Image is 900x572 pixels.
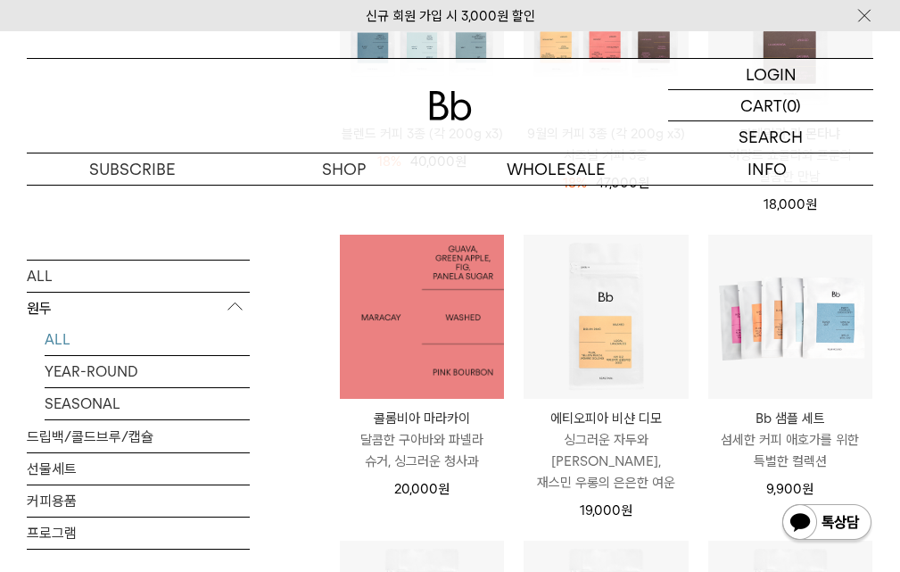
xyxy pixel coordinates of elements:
[708,408,872,472] a: Bb 샘플 세트 섬세한 커피 애호가를 위한 특별한 컬렉션
[27,260,250,291] a: ALL
[805,196,817,212] span: 원
[524,429,688,493] p: 싱그러운 자두와 [PERSON_NAME], 재스민 우롱의 은은한 여운
[621,502,632,518] span: 원
[27,485,250,516] a: 커피용품
[429,91,472,120] img: 로고
[782,90,801,120] p: (0)
[27,517,250,548] a: 프로그램
[45,323,250,354] a: ALL
[802,481,813,497] span: 원
[580,502,632,518] span: 19,000
[340,235,504,399] img: 1000000482_add2_067.jpg
[524,408,688,429] p: 에티오피아 비샨 디모
[366,8,535,24] a: 신규 회원 가입 시 3,000원 할인
[668,90,873,121] a: CART (0)
[438,481,450,497] span: 원
[740,90,782,120] p: CART
[27,153,238,185] a: SUBSCRIBE
[668,59,873,90] a: LOGIN
[340,235,504,399] a: 콜롬비아 마라카이
[662,153,873,185] p: INFO
[524,408,688,493] a: 에티오피아 비샨 디모 싱그러운 자두와 [PERSON_NAME], 재스민 우롱의 은은한 여운
[27,292,250,324] p: 원두
[708,429,872,472] p: 섬세한 커피 애호가를 위한 특별한 컬렉션
[450,153,662,185] p: WHOLESALE
[764,196,817,212] span: 18,000
[340,429,504,472] p: 달콤한 구아바와 파넬라 슈거, 싱그러운 청사과
[27,452,250,484] a: 선물세트
[45,387,250,419] a: SEASONAL
[746,59,797,89] p: LOGIN
[524,235,688,399] img: 에티오피아 비샨 디모
[27,420,250,452] a: 드립백/콜드브루/캡슐
[708,235,872,399] img: Bb 샘플 세트
[708,408,872,429] p: Bb 샘플 세트
[45,355,250,386] a: YEAR-ROUND
[238,153,450,185] a: SHOP
[340,408,504,429] p: 콜롬비아 마라카이
[394,481,450,497] span: 20,000
[780,502,873,545] img: 카카오톡 채널 1:1 채팅 버튼
[739,121,803,153] p: SEARCH
[766,481,813,497] span: 9,900
[340,408,504,472] a: 콜롬비아 마라카이 달콤한 구아바와 파넬라 슈거, 싱그러운 청사과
